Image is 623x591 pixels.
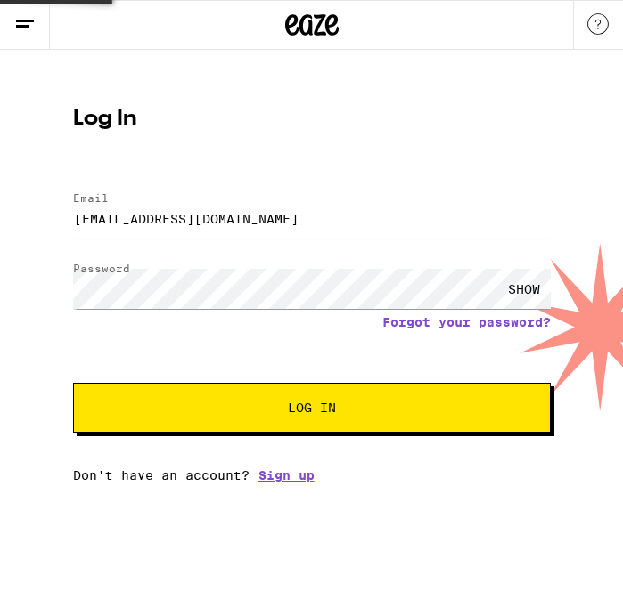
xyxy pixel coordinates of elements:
button: Log In [73,383,551,433]
input: Email [73,198,551,239]
a: Forgot your password? [382,315,551,329]
a: Sign up [258,468,315,482]
span: Log In [288,401,336,414]
div: SHOW [497,269,551,309]
h1: Log In [73,109,551,130]
div: Don't have an account? [73,468,551,482]
label: Email [73,192,109,204]
label: Password [73,263,130,274]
